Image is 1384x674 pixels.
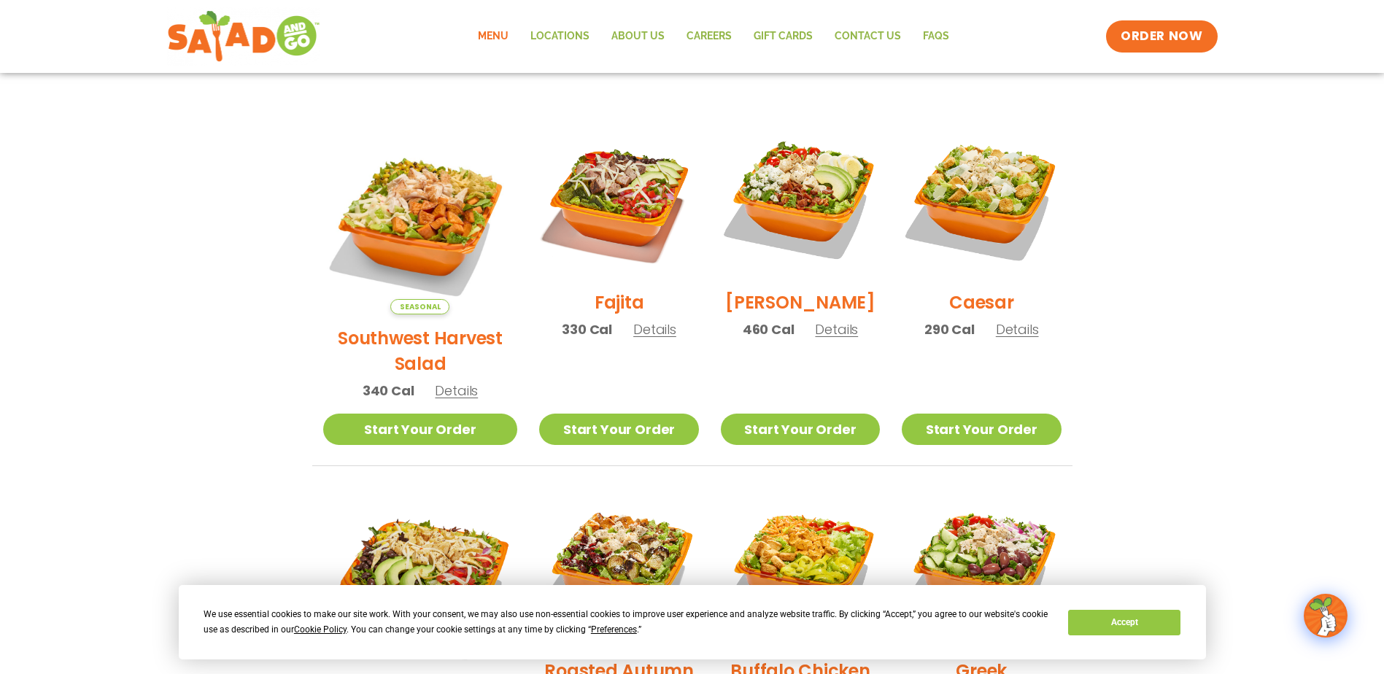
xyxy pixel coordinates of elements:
h2: Fajita [595,290,644,315]
a: Start Your Order [721,414,880,445]
span: Preferences [591,624,637,635]
span: 460 Cal [743,319,795,339]
a: Careers [676,20,743,53]
img: wpChatIcon [1305,595,1346,636]
span: Details [815,320,858,338]
span: 340 Cal [363,381,414,400]
h2: [PERSON_NAME] [725,290,875,315]
a: Menu [467,20,519,53]
a: Locations [519,20,600,53]
nav: Menu [467,20,960,53]
img: Product photo for Southwest Harvest Salad [323,120,518,314]
div: Cookie Consent Prompt [179,585,1206,659]
span: Seasonal [390,299,449,314]
a: Start Your Order [902,414,1061,445]
h2: Southwest Harvest Salad [323,325,518,376]
span: Details [996,320,1039,338]
span: ORDER NOW [1121,28,1202,45]
h2: Caesar [949,290,1014,315]
img: Product photo for Caesar Salad [902,120,1061,279]
a: Start Your Order [539,414,698,445]
a: Start Your Order [323,414,518,445]
span: Details [435,381,478,400]
span: Cookie Policy [294,624,347,635]
a: About Us [600,20,676,53]
a: ORDER NOW [1106,20,1217,53]
span: Details [633,320,676,338]
img: new-SAG-logo-768×292 [167,7,321,66]
a: Contact Us [824,20,912,53]
a: GIFT CARDS [743,20,824,53]
span: 330 Cal [562,319,612,339]
img: Product photo for Fajita Salad [539,120,698,279]
button: Accept [1068,610,1180,635]
span: 290 Cal [924,319,975,339]
div: We use essential cookies to make our site work. With your consent, we may also use non-essential ... [204,607,1051,638]
img: Product photo for Greek Salad [902,488,1061,647]
img: Product photo for Cobb Salad [721,120,880,279]
img: Product photo for Roasted Autumn Salad [539,488,698,647]
img: Product photo for Buffalo Chicken Salad [721,488,880,647]
a: FAQs [912,20,960,53]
